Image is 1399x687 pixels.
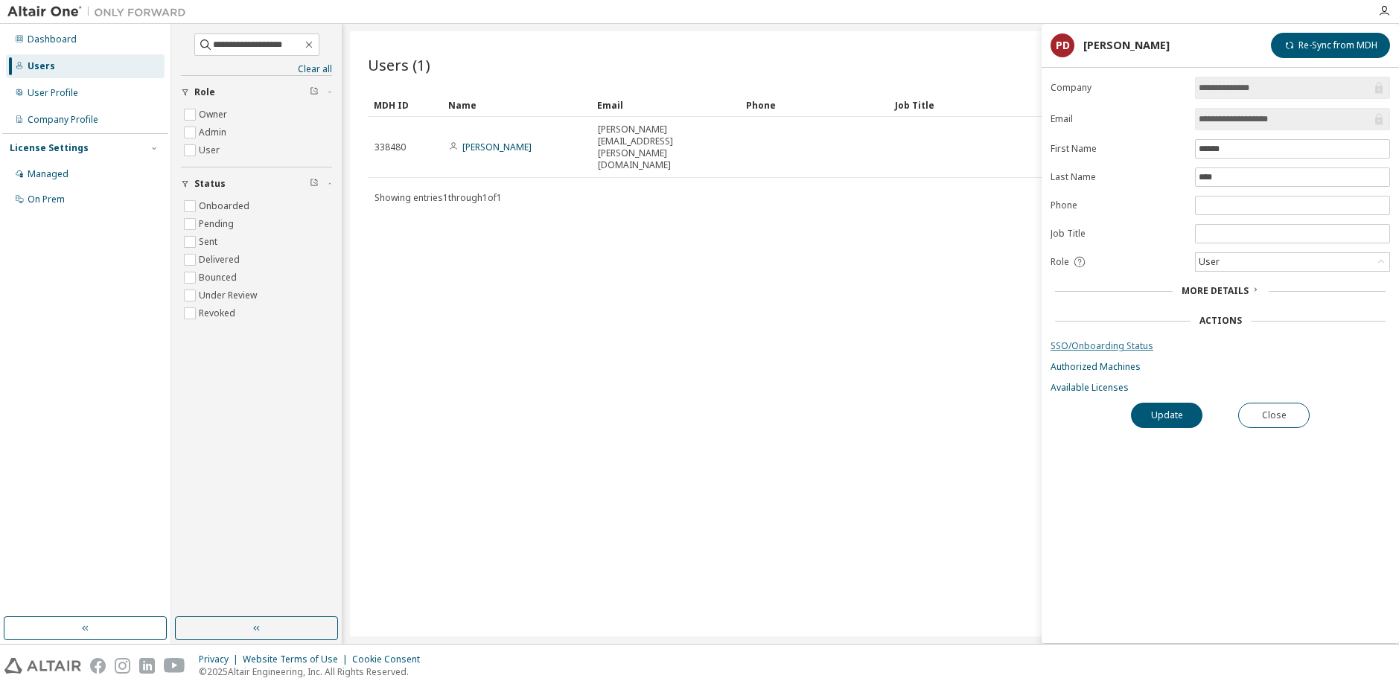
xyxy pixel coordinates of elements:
[181,63,332,75] a: Clear all
[199,251,243,269] label: Delivered
[194,86,215,98] span: Role
[1051,228,1186,240] label: Job Title
[10,142,89,154] div: License Settings
[199,197,252,215] label: Onboarded
[1199,315,1242,327] div: Actions
[199,304,238,322] label: Revoked
[1051,256,1069,268] span: Role
[181,76,332,109] button: Role
[7,4,194,19] img: Altair One
[597,93,734,117] div: Email
[1051,382,1390,394] a: Available Licenses
[4,658,81,674] img: altair_logo.svg
[1051,171,1186,183] label: Last Name
[1051,361,1390,373] a: Authorized Machines
[28,168,68,180] div: Managed
[375,191,502,204] span: Showing entries 1 through 1 of 1
[199,287,260,304] label: Under Review
[1051,113,1186,125] label: Email
[199,124,229,141] label: Admin
[310,178,319,190] span: Clear filter
[199,106,230,124] label: Owner
[28,194,65,205] div: On Prem
[139,658,155,674] img: linkedin.svg
[199,665,429,678] p: © 2025 Altair Engineering, Inc. All Rights Reserved.
[598,124,733,171] span: [PERSON_NAME][EMAIL_ADDRESS][PERSON_NAME][DOMAIN_NAME]
[164,658,185,674] img: youtube.svg
[199,141,223,159] label: User
[199,269,240,287] label: Bounced
[1131,403,1202,428] button: Update
[1051,33,1074,57] div: PD
[1051,82,1186,94] label: Company
[90,658,106,674] img: facebook.svg
[199,233,220,251] label: Sent
[374,93,436,117] div: MDH ID
[375,141,406,153] span: 338480
[1271,33,1390,58] button: Re-Sync from MDH
[352,654,429,665] div: Cookie Consent
[1051,340,1390,352] a: SSO/Onboarding Status
[115,658,130,674] img: instagram.svg
[199,654,243,665] div: Privacy
[181,167,332,200] button: Status
[243,654,352,665] div: Website Terms of Use
[28,33,77,45] div: Dashboard
[1051,143,1186,155] label: First Name
[28,114,98,126] div: Company Profile
[199,215,237,233] label: Pending
[1196,253,1389,271] div: User
[194,178,226,190] span: Status
[28,60,55,72] div: Users
[1182,284,1249,297] span: More Details
[1238,403,1310,428] button: Close
[1196,254,1222,270] div: User
[1051,199,1186,211] label: Phone
[310,86,319,98] span: Clear filter
[28,87,78,99] div: User Profile
[368,54,430,75] span: Users (1)
[448,93,585,117] div: Name
[746,93,883,117] div: Phone
[1083,39,1170,51] div: [PERSON_NAME]
[895,93,1032,117] div: Job Title
[462,141,532,153] a: [PERSON_NAME]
